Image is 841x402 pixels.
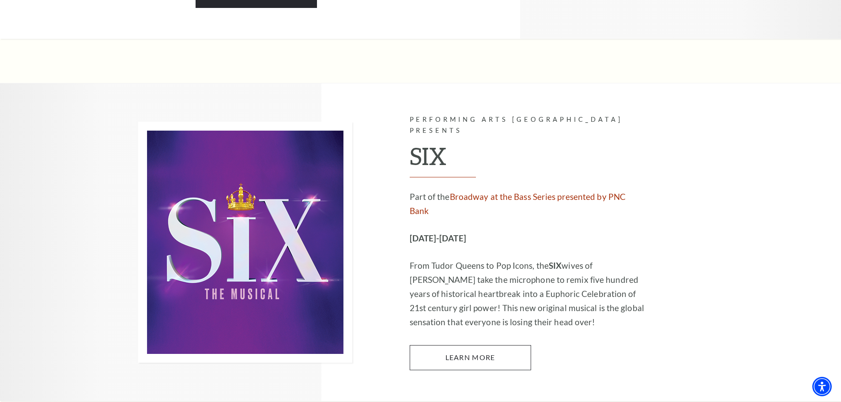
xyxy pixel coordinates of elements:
[410,192,626,216] a: Broadway at the Bass Series presented by PNC Bank
[410,345,531,370] a: Learn More SIX
[410,259,646,329] p: From Tudor Queens to Pop Icons, the wives of [PERSON_NAME] take the microphone to remix five hund...
[410,233,466,243] strong: [DATE]-[DATE]
[549,260,562,271] strong: SIX
[410,114,646,136] p: Performing Arts [GEOGRAPHIC_DATA] Presents
[138,122,352,363] img: Performing Arts Fort Worth Presents
[410,190,646,218] p: Part of the
[410,142,646,178] h2: SIX
[812,377,832,396] div: Accessibility Menu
